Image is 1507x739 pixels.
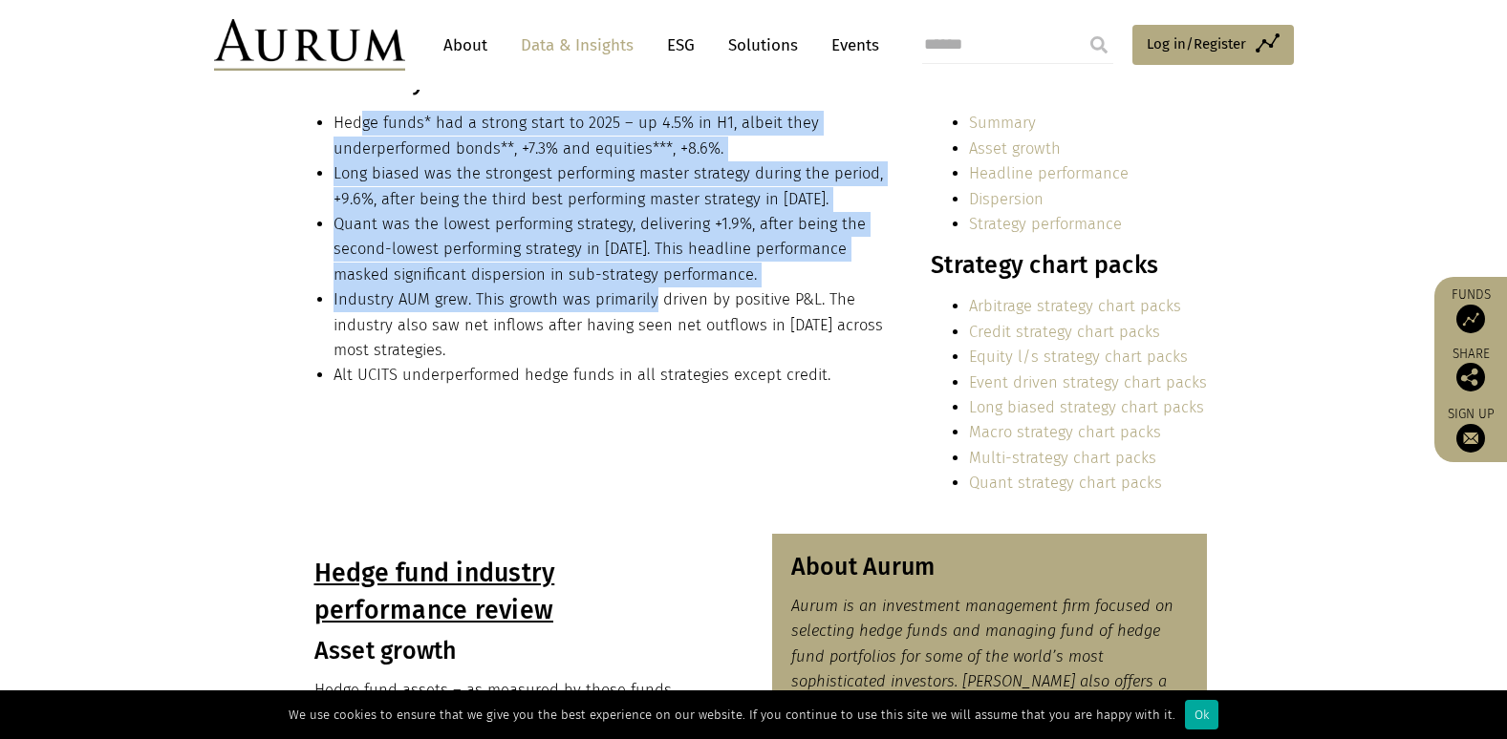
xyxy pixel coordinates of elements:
a: Sign up [1444,406,1497,453]
a: Arbitrage strategy chart packs [969,297,1181,315]
a: Events [822,28,879,63]
em: Aurum is an investment management firm focused on selecting hedge funds and managing fund of hedg... [791,597,1173,716]
u: Hedge fund industry performance review [314,558,555,625]
h3: Asset growth [314,637,712,665]
a: Summary [969,114,1036,132]
div: Share [1444,348,1497,391]
img: Sign up to our newsletter [1456,424,1485,453]
a: Macro strategy chart packs [969,423,1161,441]
li: Long biased was the strongest performing master strategy during the period, +9.6%, after being th... [334,161,890,212]
a: Headline performance [969,164,1129,182]
input: Submit [1080,26,1118,64]
a: Credit strategy chart packs [969,323,1160,341]
a: Log in/Register [1132,25,1294,65]
h3: Strategy chart packs [931,251,1207,280]
li: Hedge funds* had a strong start to 2025 – up 4.5% in H1, albeit they underperformed bonds**, +7.3... [334,111,890,161]
h3: About Aurum [791,553,1189,581]
a: Funds [1444,286,1497,333]
a: Quant strategy chart packs [969,474,1162,492]
a: Solutions [719,28,807,63]
a: Strategy performance [969,215,1122,233]
li: Quant was the lowest performing strategy, delivering +1.9%, after being the second-lowest perform... [334,212,890,287]
a: Event driven strategy chart packs [969,373,1207,391]
span: Log in/Register [1147,32,1246,55]
img: Aurum [214,19,405,71]
a: Dispersion [969,190,1044,208]
img: Share this post [1456,363,1485,391]
li: Alt UCITS underperformed hedge funds in all strategies except credit. [334,363,890,388]
a: About [434,28,497,63]
a: Data & Insights [511,28,643,63]
img: Access Funds [1456,305,1485,333]
a: Equity l/s strategy chart packs [969,348,1188,366]
a: Long biased strategy chart packs [969,398,1204,416]
div: Ok [1185,700,1218,729]
a: ESG [657,28,704,63]
a: Multi-strategy chart packs [969,449,1156,467]
li: Industry AUM grew. This growth was primarily driven by positive P&L. The industry also saw net in... [334,287,890,363]
a: Asset growth [969,139,1061,158]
